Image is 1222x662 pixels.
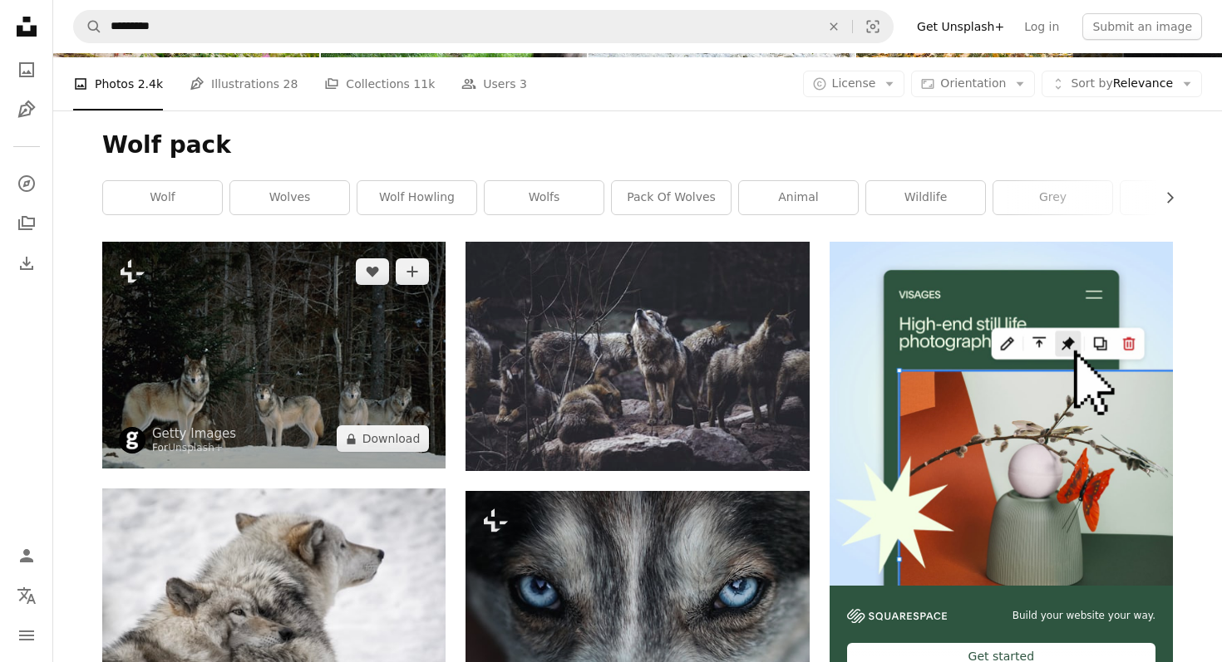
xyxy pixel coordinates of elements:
a: Photos [10,53,43,86]
span: 11k [413,75,435,93]
img: Other common name: timber wolf. Grey wolves are pack animals, with parents and cubs forming the b... [102,242,446,468]
button: Submit an image [1082,13,1202,40]
button: Orientation [911,71,1035,97]
a: wolfs [485,181,604,214]
a: Home — Unsplash [10,10,43,47]
a: Users 3 [461,57,527,110]
a: a close up of a dog's blue eyes [466,579,809,594]
form: Find visuals sitewide [73,10,894,43]
span: License [832,76,876,90]
span: 3 [520,75,527,93]
button: Visual search [853,11,893,42]
a: two gray wolves [102,615,446,630]
img: wolf pack on rock formation [466,242,809,470]
a: wolf [103,181,222,214]
a: wolf howling [357,181,476,214]
a: Collections [10,207,43,240]
a: Illustrations 28 [190,57,298,110]
span: 28 [283,75,298,93]
button: scroll list to the right [1155,181,1173,214]
button: Language [10,579,43,612]
button: Search Unsplash [74,11,102,42]
a: Get Unsplash+ [907,13,1014,40]
a: Illustrations [10,93,43,126]
a: pack of wolves [612,181,731,214]
a: Collections 11k [324,57,435,110]
h1: Wolf pack [102,130,1173,160]
a: wolf pack on rock formation [466,348,809,363]
div: For [152,442,236,455]
span: Orientation [940,76,1006,90]
a: Log in / Sign up [10,539,43,572]
a: Log in [1014,13,1069,40]
button: Sort byRelevance [1042,71,1202,97]
button: Like [356,258,389,285]
a: Getty Images [152,425,236,442]
img: file-1723602894256-972c108553a7image [830,242,1173,585]
span: Sort by [1071,76,1112,90]
button: Add to Collection [396,258,429,285]
button: Menu [10,619,43,652]
a: Other common name: timber wolf. Grey wolves are pack animals, with parents and cubs forming the b... [102,347,446,362]
span: Relevance [1071,76,1173,92]
span: Build your website your way. [1013,609,1155,623]
a: Explore [10,167,43,200]
a: Download History [10,247,43,280]
a: animal [739,181,858,214]
button: License [803,71,905,97]
a: wolves [230,181,349,214]
img: file-1606177908946-d1eed1cbe4f5image [847,609,947,623]
a: Unsplash+ [168,442,223,454]
img: Go to Getty Images's profile [119,427,145,454]
button: Clear [815,11,852,42]
a: wildlife [866,181,985,214]
a: grey [993,181,1112,214]
button: Download [337,425,430,452]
